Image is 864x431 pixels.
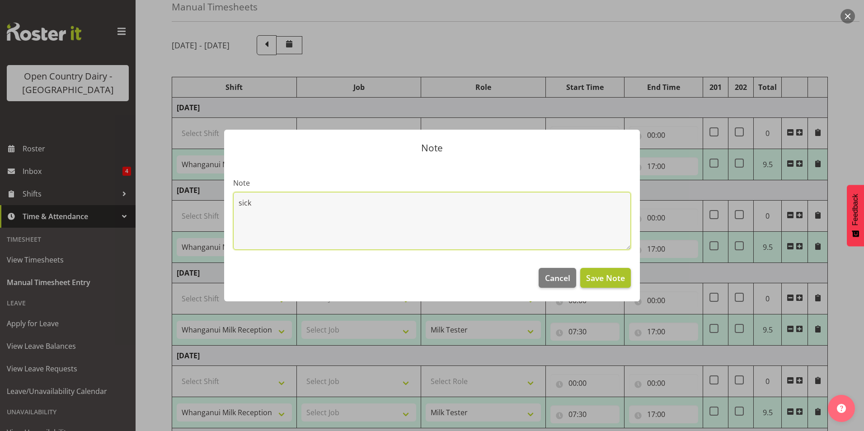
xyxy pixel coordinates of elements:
img: help-xxl-2.png [837,404,846,413]
span: Cancel [545,272,570,284]
span: Save Note [586,272,625,284]
button: Cancel [539,268,576,288]
button: Save Note [580,268,631,288]
span: Feedback [851,194,859,225]
p: Note [233,143,631,153]
button: Feedback - Show survey [847,185,864,246]
label: Note [233,178,631,188]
